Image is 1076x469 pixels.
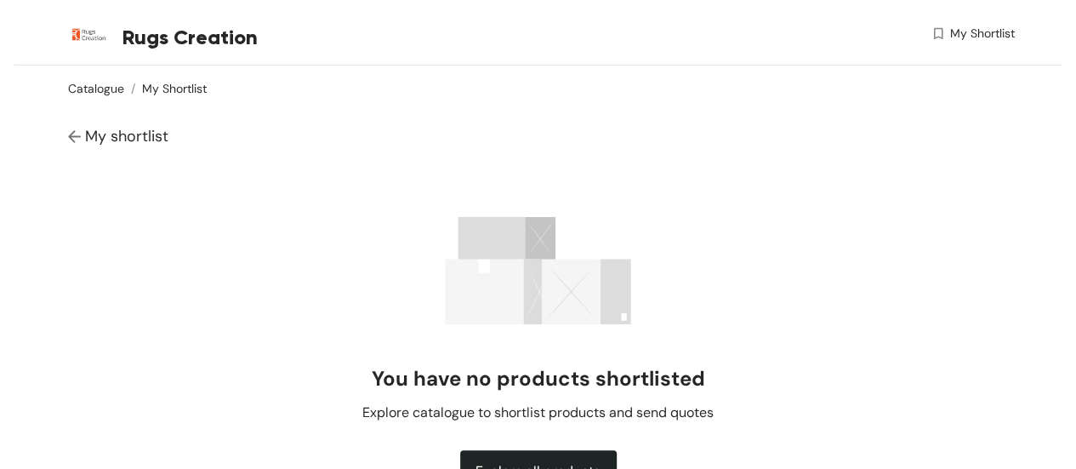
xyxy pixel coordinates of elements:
a: My Shortlist [142,81,207,96]
img: wishlist [931,25,946,43]
span: My shortlist [85,126,168,146]
img: Buyer Portal [61,7,117,62]
span: Explore catalogue to shortlist products and send quotes [362,403,714,423]
span: Rugs Creation [122,22,258,53]
h2: You have no products shortlisted [372,365,705,392]
span: My Shortlist [950,25,1015,43]
img: Go back [68,129,85,146]
img: success [445,217,631,324]
span: / [131,81,135,96]
a: Catalogue [68,81,124,96]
